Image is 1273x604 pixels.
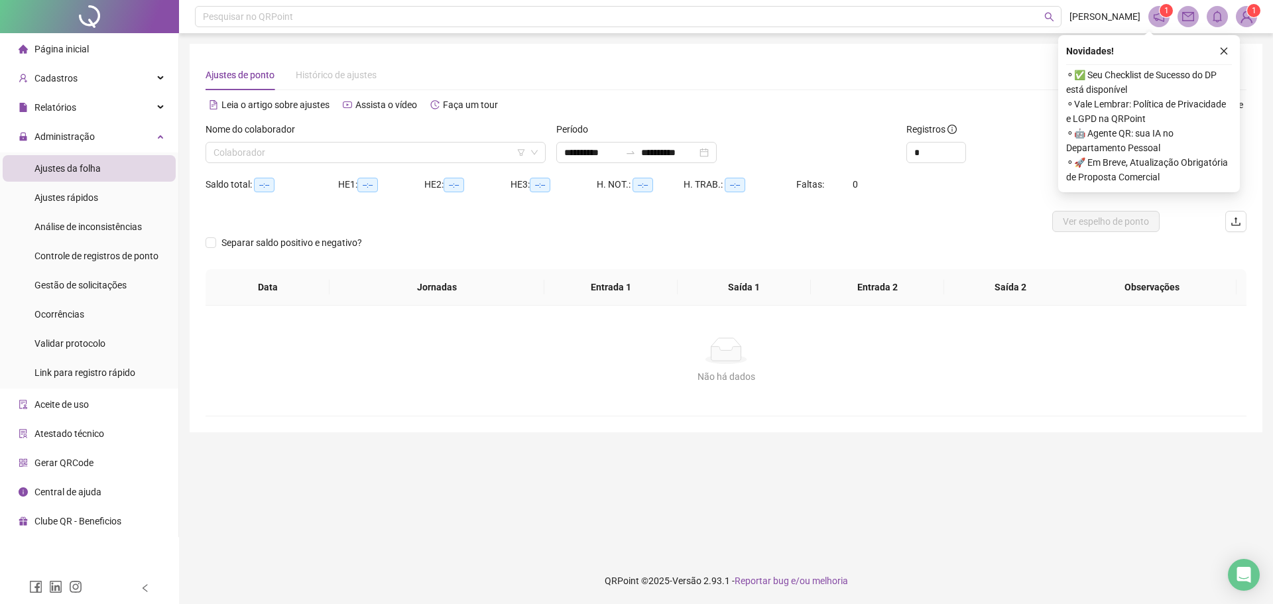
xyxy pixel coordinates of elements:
span: left [141,583,150,593]
span: ⚬ Vale Lembrar: Política de Privacidade e LGPD na QRPoint [1066,97,1232,126]
span: --:-- [725,178,745,192]
span: Faltas: [796,179,826,190]
div: HE 2: [424,177,511,192]
span: facebook [29,580,42,593]
th: Entrada 2 [811,269,944,306]
span: bell [1211,11,1223,23]
span: lock [19,132,28,141]
span: upload [1231,216,1241,227]
span: --:-- [444,178,464,192]
sup: 1 [1160,4,1173,17]
span: Clube QR - Beneficios [34,516,121,526]
span: history [430,100,440,109]
span: mail [1182,11,1194,23]
span: Novidades ! [1066,44,1114,58]
span: Separar saldo positivo e negativo? [216,235,367,250]
span: Assista o vídeo [355,99,417,110]
span: --:-- [530,178,550,192]
span: info-circle [19,487,28,497]
span: --:-- [357,178,378,192]
div: HE 3: [511,177,597,192]
img: 91214 [1237,7,1256,27]
th: Saída 1 [678,269,811,306]
span: file-text [209,100,218,109]
span: Página inicial [34,44,89,54]
th: Entrada 1 [544,269,678,306]
span: Versão [672,575,701,586]
span: Controle de registros de ponto [34,251,158,261]
span: audit [19,400,28,409]
span: 1 [1252,6,1256,15]
span: Análise de inconsistências [34,221,142,232]
div: HE 1: [338,177,424,192]
span: ⚬ ✅ Seu Checklist de Sucesso do DP está disponível [1066,68,1232,97]
span: Ocorrências [34,309,84,320]
span: Leia o artigo sobre ajustes [221,99,330,110]
label: Período [556,122,597,137]
span: Gestão de solicitações [34,280,127,290]
span: Cadastros [34,73,78,84]
span: Reportar bug e/ou melhoria [735,575,848,586]
span: search [1044,12,1054,22]
span: Ajustes da folha [34,163,101,174]
span: Faça um tour [443,99,498,110]
th: Jornadas [330,269,544,306]
span: instagram [69,580,82,593]
span: filter [517,149,525,156]
div: H. NOT.: [597,177,684,192]
span: Ajustes rápidos [34,192,98,203]
span: home [19,44,28,54]
th: Saída 2 [944,269,1077,306]
div: Saldo total: [206,177,338,192]
div: Não há dados [221,369,1231,384]
span: file [19,103,28,112]
span: Aceite de uso [34,399,89,410]
span: Relatórios [34,102,76,113]
span: youtube [343,100,352,109]
span: 0 [853,179,858,190]
span: [PERSON_NAME] [1069,9,1140,24]
span: info-circle [947,125,957,134]
span: to [625,147,636,158]
span: gift [19,516,28,526]
span: Link para registro rápido [34,367,135,378]
span: down [530,149,538,156]
sup: Atualize o seu contato no menu Meus Dados [1247,4,1260,17]
span: 1 [1164,6,1169,15]
span: user-add [19,74,28,83]
span: solution [19,429,28,438]
span: --:-- [633,178,653,192]
span: linkedin [49,580,62,593]
span: Histórico de ajustes [296,70,377,80]
span: close [1219,46,1229,56]
div: H. TRAB.: [684,177,796,192]
th: Observações [1067,269,1237,306]
span: Gerar QRCode [34,457,93,468]
th: Data [206,269,330,306]
footer: QRPoint © 2025 - 2.93.1 - [179,558,1273,604]
span: Registros [906,122,957,137]
span: notification [1153,11,1165,23]
span: Administração [34,131,95,142]
span: Ajustes de ponto [206,70,274,80]
span: Observações [1078,280,1226,294]
button: Ver espelho de ponto [1052,211,1160,232]
span: qrcode [19,458,28,467]
span: swap-right [625,147,636,158]
span: Atestado técnico [34,428,104,439]
span: ⚬ 🚀 Em Breve, Atualização Obrigatória de Proposta Comercial [1066,155,1232,184]
label: Nome do colaborador [206,122,304,137]
span: --:-- [254,178,274,192]
span: Central de ajuda [34,487,101,497]
span: Validar protocolo [34,338,105,349]
div: Open Intercom Messenger [1228,559,1260,591]
span: ⚬ 🤖 Agente QR: sua IA no Departamento Pessoal [1066,126,1232,155]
